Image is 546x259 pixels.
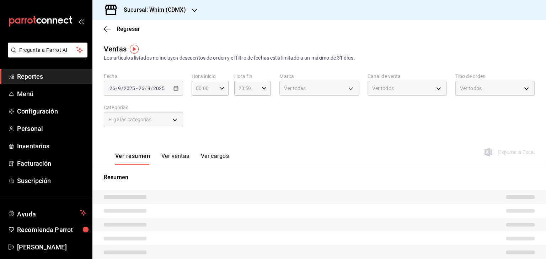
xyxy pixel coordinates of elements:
[17,242,86,252] span: [PERSON_NAME]
[17,176,86,186] span: Suscripción
[104,105,183,110] label: Categorías
[161,153,189,165] button: Ver ventas
[78,18,84,24] button: open_drawer_menu
[279,74,359,79] label: Marca
[147,86,151,91] input: --
[123,86,135,91] input: ----
[17,124,86,133] span: Personal
[121,86,123,91] span: /
[17,72,86,81] span: Reportes
[104,44,127,54] div: Ventas
[234,74,271,79] label: Hora fin
[153,86,165,91] input: ----
[17,89,86,99] span: Menú
[104,54,535,62] div: Los artículos listados no incluyen descuentos de orden y el filtro de fechas está limitado a un m...
[368,74,447,79] label: Canal de venta
[17,225,86,235] span: Recomienda Parrot
[5,51,87,59] a: Pregunta a Parrot AI
[104,173,535,182] p: Resumen
[372,85,394,92] span: Ver todos
[284,85,306,92] span: Ver todas
[151,86,153,91] span: /
[116,86,118,91] span: /
[118,86,121,91] input: --
[19,46,76,54] span: Pregunta a Parrot AI
[104,74,183,79] label: Fecha
[138,86,145,91] input: --
[201,153,229,165] button: Ver cargos
[460,85,482,92] span: Ver todos
[455,74,535,79] label: Tipo de orden
[104,26,140,32] button: Regresar
[109,86,116,91] input: --
[17,141,86,151] span: Inventarios
[117,26,140,32] span: Regresar
[145,86,147,91] span: /
[118,6,186,14] h3: Sucursal: Whim (CDMX)
[136,86,138,91] span: -
[130,45,139,54] img: Tooltip marker
[8,43,87,57] button: Pregunta a Parrot AI
[108,116,152,123] span: Elige las categorías
[17,209,77,217] span: Ayuda
[115,153,229,165] div: navigation tabs
[115,153,150,165] button: Ver resumen
[192,74,229,79] label: Hora inicio
[17,159,86,168] span: Facturación
[17,106,86,116] span: Configuración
